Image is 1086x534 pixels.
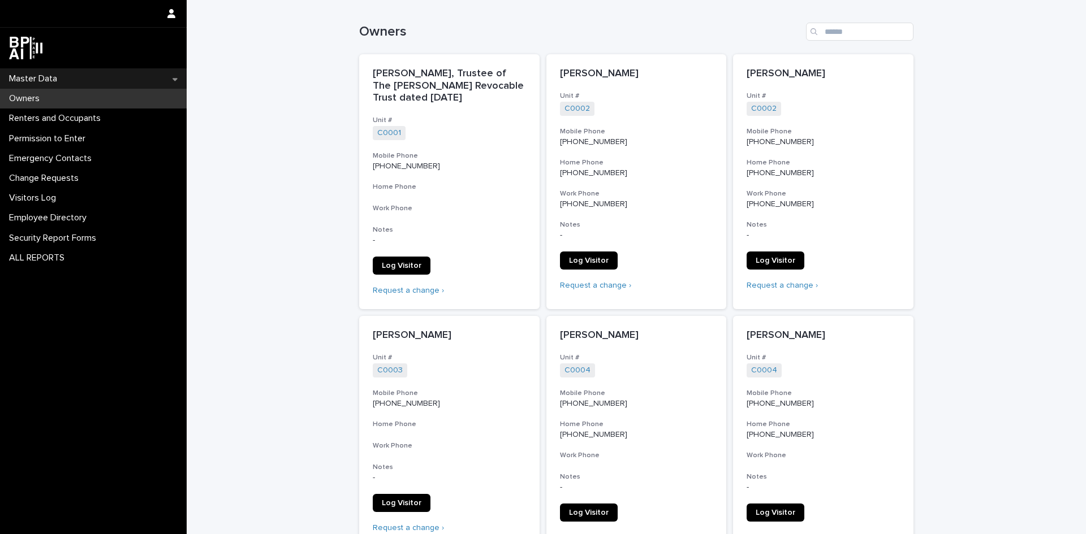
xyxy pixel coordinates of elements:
[560,251,618,270] a: Log Visitor
[5,253,74,263] p: ALL REPORTS
[373,473,526,483] p: -
[747,503,804,522] a: Log Visitor
[747,138,814,146] a: [PHONE_NUMBER]
[5,73,66,84] p: Master Data
[747,127,900,136] h3: Mobile Phone
[747,220,900,229] h3: Notes
[5,113,110,124] p: Renters and Occupants
[747,281,818,289] a: Request a change ›
[373,353,526,362] h3: Unit #
[560,420,713,429] h3: Home Phone
[747,68,900,80] p: [PERSON_NAME]
[5,212,96,223] p: Employee Directory
[373,463,526,472] h3: Notes
[373,329,526,342] p: [PERSON_NAME]
[560,353,713,362] h3: Unit #
[560,503,618,522] a: Log Visitor
[373,225,526,235] h3: Notes
[5,193,65,203] p: Visitors Log
[560,329,713,342] p: [PERSON_NAME]
[373,236,526,245] p: -
[377,366,403,375] a: C0003
[373,162,440,170] a: [PHONE_NUMBER]
[747,389,900,398] h3: Mobile Phone
[560,92,713,101] h3: Unit #
[373,524,444,532] a: Request a change ›
[373,400,440,407] a: [PHONE_NUMBER]
[747,472,900,481] h3: Notes
[756,509,795,516] span: Log Visitor
[9,37,42,59] img: dwgmcNfxSF6WIOOXiGgu
[751,104,777,114] a: C0002
[373,441,526,450] h3: Work Phone
[560,400,627,407] a: [PHONE_NUMBER]
[5,93,49,104] p: Owners
[747,451,900,460] h3: Work Phone
[373,204,526,213] h3: Work Phone
[560,189,713,198] h3: Work Phone
[560,231,713,240] p: -
[560,483,713,492] p: -
[546,54,727,309] a: [PERSON_NAME]Unit #C0002 Mobile Phone[PHONE_NUMBER]Home Phone[PHONE_NUMBER]Work Phone[PHONE_NUMBE...
[560,431,627,439] a: [PHONE_NUMBER]
[747,483,900,492] p: -
[747,158,900,167] h3: Home Phone
[382,262,421,270] span: Log Visitor
[747,92,900,101] h3: Unit #
[373,286,444,294] a: Request a change ›
[373,494,430,512] a: Log Visitor
[373,257,430,275] a: Log Visitor
[377,128,401,138] a: C0001
[569,509,609,516] span: Log Visitor
[560,169,627,177] a: [PHONE_NUMBER]
[560,200,627,208] a: [PHONE_NUMBER]
[373,68,526,105] p: [PERSON_NAME], Trustee of The [PERSON_NAME] Revocable Trust dated [DATE]
[756,257,795,264] span: Log Visitor
[5,153,101,164] p: Emergency Contacts
[747,353,900,362] h3: Unit #
[747,329,900,342] p: [PERSON_NAME]
[560,389,713,398] h3: Mobile Phone
[560,68,713,80] p: [PERSON_NAME]
[747,251,804,270] a: Log Visitor
[373,116,526,125] h3: Unit #
[373,389,526,398] h3: Mobile Phone
[751,366,777,375] a: C0004
[560,220,713,229] h3: Notes
[569,257,609,264] span: Log Visitor
[733,54,913,309] a: [PERSON_NAME]Unit #C0002 Mobile Phone[PHONE_NUMBER]Home Phone[PHONE_NUMBER]Work Phone[PHONE_NUMBE...
[747,189,900,198] h3: Work Phone
[747,200,814,208] a: [PHONE_NUMBER]
[564,104,590,114] a: C0002
[747,400,814,407] a: [PHONE_NUMBER]
[747,231,900,240] p: -
[359,24,801,40] h1: Owners
[560,158,713,167] h3: Home Phone
[747,431,814,439] a: [PHONE_NUMBER]
[747,420,900,429] h3: Home Phone
[564,366,591,375] a: C0004
[560,281,631,289] a: Request a change ›
[560,127,713,136] h3: Mobile Phone
[747,169,814,177] a: [PHONE_NUMBER]
[5,133,94,144] p: Permission to Enter
[373,183,526,192] h3: Home Phone
[5,173,88,184] p: Change Requests
[373,151,526,160] h3: Mobile Phone
[806,23,913,41] input: Search
[560,472,713,481] h3: Notes
[373,420,526,429] h3: Home Phone
[5,233,105,244] p: Security Report Forms
[560,138,627,146] a: [PHONE_NUMBER]
[382,499,421,507] span: Log Visitor
[359,54,540,309] a: [PERSON_NAME], Trustee of The [PERSON_NAME] Revocable Trust dated [DATE]Unit #C0001 Mobile Phone[...
[560,451,713,460] h3: Work Phone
